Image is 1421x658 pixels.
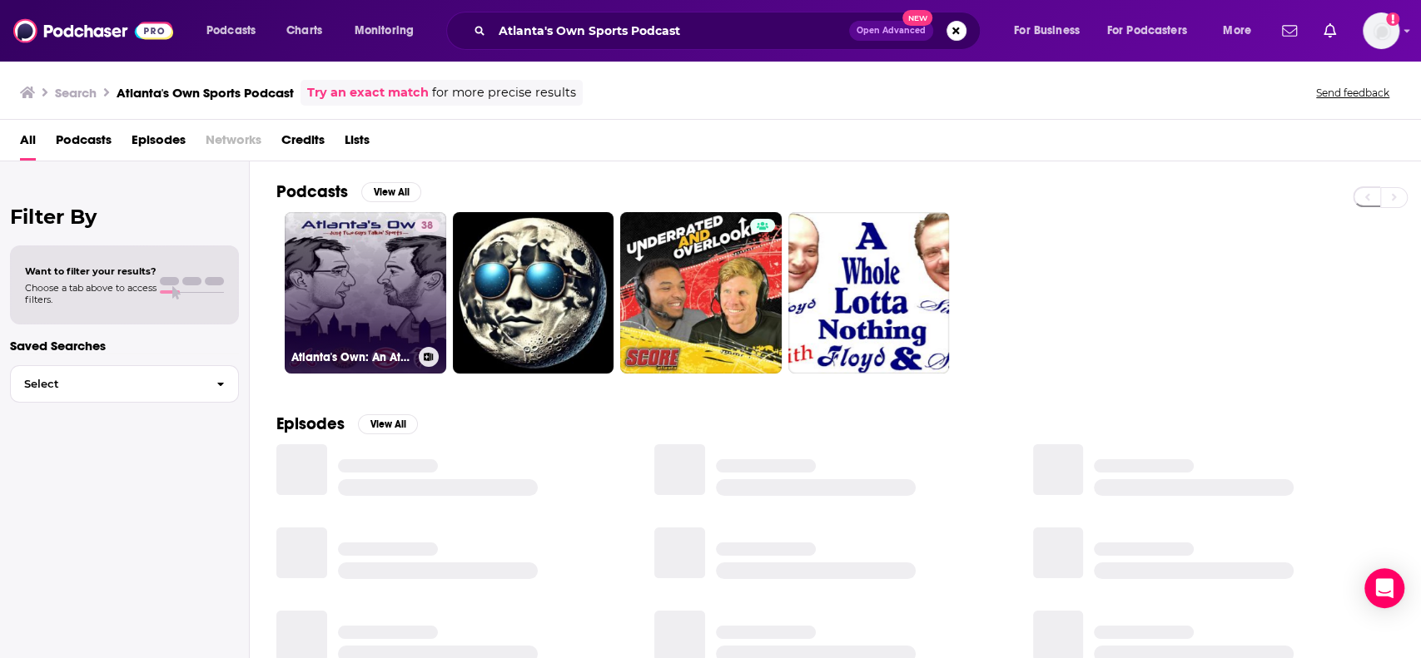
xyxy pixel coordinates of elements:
a: Show notifications dropdown [1317,17,1343,45]
span: For Podcasters [1107,19,1187,42]
h2: Podcasts [276,181,348,202]
a: 38Atlanta's Own: An Atlanta Sports Podcast [285,212,446,374]
img: Podchaser - Follow, Share and Rate Podcasts [13,15,173,47]
a: Episodes [132,126,186,161]
span: Open Advanced [857,27,926,35]
button: Send feedback [1311,86,1394,100]
a: Podcasts [56,126,112,161]
button: open menu [195,17,277,44]
span: Monitoring [355,19,414,42]
p: Saved Searches [10,338,239,354]
a: Try an exact match [307,83,429,102]
a: PodcastsView All [276,181,421,202]
a: Show notifications dropdown [1275,17,1304,45]
h2: Filter By [10,205,239,229]
img: User Profile [1363,12,1399,49]
span: Choose a tab above to access filters. [25,282,157,305]
a: Lists [345,126,370,161]
a: 38 [415,219,440,232]
span: Networks [206,126,261,161]
span: Charts [286,19,322,42]
div: Open Intercom Messenger [1364,568,1404,608]
a: EpisodesView All [276,413,418,434]
span: Logged in as mresewehr [1363,12,1399,49]
button: View All [361,182,421,202]
button: open menu [1211,17,1272,44]
a: Charts [276,17,332,44]
button: View All [358,414,418,434]
input: Search podcasts, credits, & more... [492,17,849,44]
svg: Add a profile image [1386,12,1399,26]
a: Credits [281,126,325,161]
span: Want to filter your results? [25,265,157,277]
a: All [20,126,36,161]
button: open menu [1096,17,1211,44]
button: Show profile menu [1363,12,1399,49]
span: for more precise results [432,83,576,102]
span: New [902,10,932,26]
h3: Search [55,85,97,101]
span: For Business [1014,19,1080,42]
button: open menu [343,17,435,44]
h3: Atlanta's Own Sports Podcast [117,85,294,101]
button: Open AdvancedNew [849,21,933,41]
span: 38 [421,218,433,235]
span: More [1223,19,1251,42]
h3: Atlanta's Own: An Atlanta Sports Podcast [291,350,412,364]
span: Select [11,378,203,389]
h2: Episodes [276,413,345,434]
button: open menu [1002,17,1101,44]
div: Search podcasts, credits, & more... [462,12,996,50]
span: Podcasts [206,19,256,42]
button: Select [10,365,239,403]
